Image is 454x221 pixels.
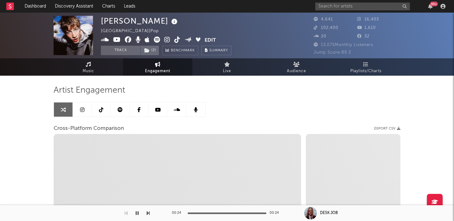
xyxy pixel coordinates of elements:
[140,46,159,55] span: ( 2 )
[101,16,179,26] div: [PERSON_NAME]
[357,34,370,38] span: 32
[123,58,192,76] a: Engagement
[54,58,123,76] a: Music
[205,37,216,44] button: Edit
[54,87,125,94] span: Artist Engagement
[357,26,376,30] span: 1,610
[262,58,331,76] a: Audience
[314,43,373,47] span: 13,075 Monthly Listeners
[209,49,228,52] span: Summary
[54,125,124,132] span: Cross-Platform Comparison
[430,2,438,6] div: 99 +
[357,17,379,21] span: 16,403
[141,46,159,55] button: (2)
[171,47,195,55] span: Benchmark
[428,4,433,9] button: 99+
[83,67,94,75] span: Music
[101,46,140,55] button: Track
[201,46,231,55] button: Summary
[331,58,400,76] a: Playlists/Charts
[314,50,351,55] span: Jump Score: 89.3
[350,67,381,75] span: Playlists/Charts
[223,67,231,75] span: Live
[314,17,333,21] span: 4,641
[172,209,184,217] div: 00:24
[287,67,306,75] span: Audience
[192,58,262,76] a: Live
[314,26,338,30] span: 102,400
[315,3,410,10] input: Search for artists
[314,34,326,38] span: 20
[145,67,170,75] span: Engagement
[320,210,338,216] div: DESK JOB
[101,27,166,35] div: [GEOGRAPHIC_DATA] | Pop
[270,209,282,217] div: 00:24
[374,127,400,131] button: Export CSV
[162,46,198,55] a: Benchmark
